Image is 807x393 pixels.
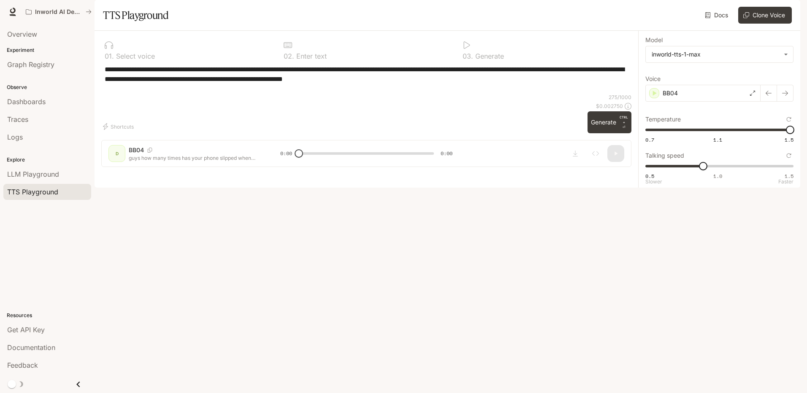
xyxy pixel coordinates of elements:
span: 1.0 [713,172,722,180]
p: Model [645,37,663,43]
div: inworld-tts-1-max [646,46,793,62]
button: Reset to default [784,151,793,160]
p: 0 1 . [105,53,114,59]
span: 1.1 [713,136,722,143]
p: Talking speed [645,153,684,159]
a: Docs [703,7,731,24]
span: 1.5 [785,136,793,143]
p: Voice [645,76,661,82]
span: 0.5 [645,172,654,180]
button: Clone Voice [738,7,792,24]
div: inworld-tts-1-max [652,50,780,59]
p: BB04 [663,89,678,97]
p: Inworld AI Demos [35,8,82,16]
span: 0.7 [645,136,654,143]
h1: TTS Playground [103,7,168,24]
p: Faster [778,179,793,184]
button: Shortcuts [101,120,137,133]
p: Temperature [645,116,681,122]
p: Select voice [114,53,155,59]
p: ⏎ [620,115,628,130]
button: GenerateCTRL +⏎ [588,111,631,133]
p: Enter text [294,53,327,59]
span: 1.5 [785,172,793,180]
p: 275 / 1000 [609,94,631,101]
button: Reset to default [784,115,793,124]
p: CTRL + [620,115,628,125]
p: 0 3 . [463,53,473,59]
p: Slower [645,179,662,184]
button: All workspaces [22,3,95,20]
p: 0 2 . [284,53,294,59]
p: Generate [473,53,504,59]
